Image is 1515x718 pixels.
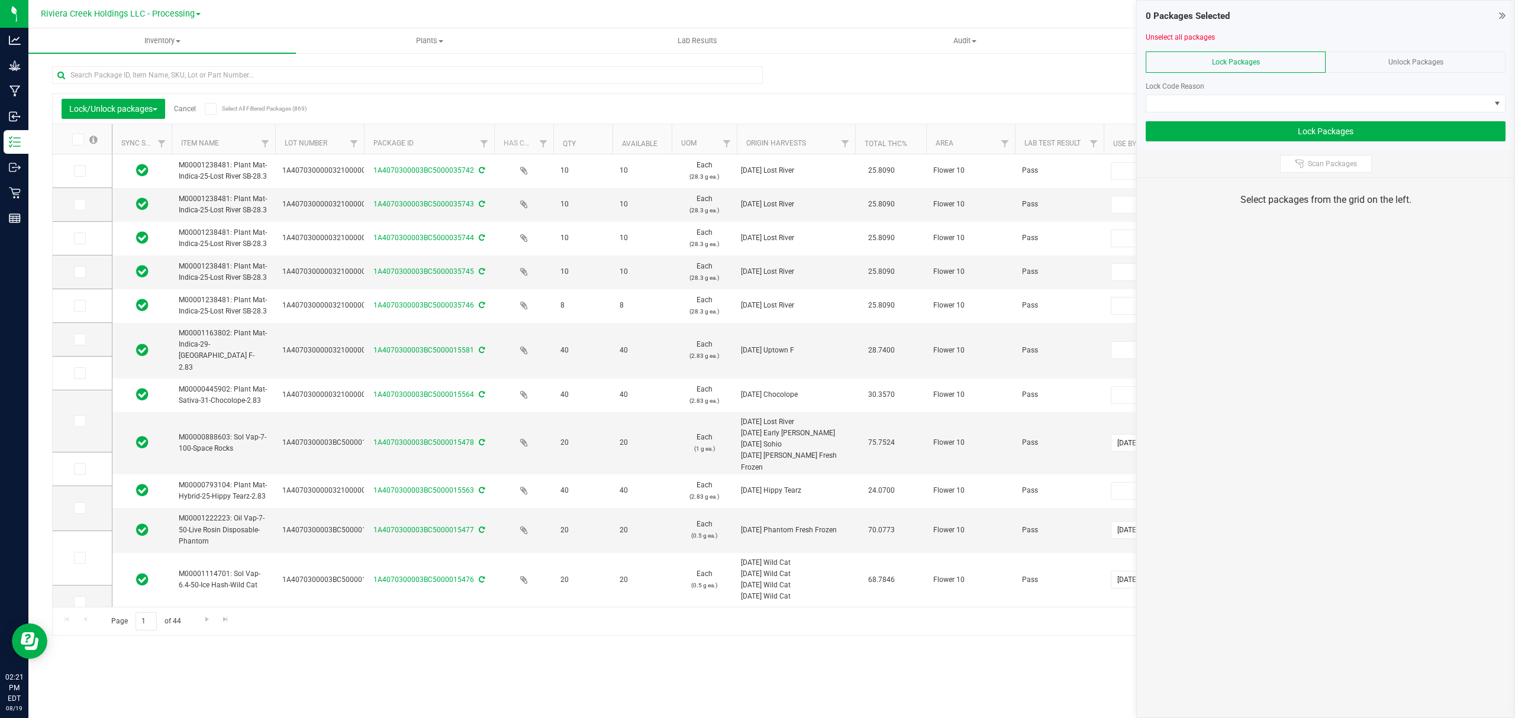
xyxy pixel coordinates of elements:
[741,591,852,602] div: [DATE] Wild Cat
[679,238,730,250] p: (28.3 g ea.)
[373,234,474,242] a: 1A4070300003BC5000035744
[198,612,215,628] a: Go to the next page
[862,571,901,588] span: 68.7846
[477,575,485,584] span: Sync from Compliance System
[620,525,665,536] span: 20
[679,568,730,591] span: Each
[933,345,1008,356] span: Flower 10
[1022,525,1097,536] span: Pass
[1022,165,1097,176] span: Pass
[282,574,383,586] span: 1A4070300003BC5000015073
[560,437,605,448] span: 20
[344,134,364,154] a: Filter
[933,574,1008,586] span: Flower 10
[136,263,149,280] span: In Sync
[679,384,730,406] span: Each
[477,166,485,174] span: Sync from Compliance System
[865,140,907,148] a: Total THC%
[373,166,474,174] a: 1A4070300003BC5000035742
[933,389,1008,400] span: Flower 10
[741,389,852,400] div: [DATE] Chocolope
[282,300,382,311] span: 1A4070300000321000000843
[136,196,149,212] span: In Sync
[563,140,576,148] a: Qty
[9,85,21,97] inline-svg: Manufacturing
[222,105,281,112] span: Select All Filtered Packages (869)
[1146,33,1215,41] a: Unselect all packages
[717,134,737,154] a: Filter
[41,9,195,19] span: Riviera Creek Holdings LLC - Processing
[741,199,852,210] div: [DATE] Lost River
[136,297,149,313] span: In Sync
[741,345,852,356] div: [DATE] Uptown F
[933,525,1008,536] span: Flower 10
[373,200,474,208] a: 1A4070300003BC5000035743
[475,134,494,154] a: Filter
[285,139,327,147] a: Lot Number
[995,134,1015,154] a: Filter
[1152,193,1500,207] div: Select packages from the grid on the left.
[620,345,665,356] span: 40
[746,139,806,147] a: Origin Harvests
[136,612,157,630] input: 1
[936,139,953,147] a: Area
[136,162,149,179] span: In Sync
[181,139,219,147] a: Item Name
[831,28,1098,53] a: Audit
[282,345,382,356] span: 1A4070300000321000000734
[679,443,730,454] p: (1 g ea.)
[9,212,21,224] inline-svg: Reports
[933,300,1008,311] span: Flower 10
[179,328,268,373] span: M00001163802: Plant Mat-Indica-29-[GEOGRAPHIC_DATA] F-2.83
[1022,389,1097,400] span: Pass
[741,428,852,439] div: [DATE] Early [PERSON_NAME]
[477,486,485,494] span: Sync from Compliance System
[679,530,730,541] p: (0.5 g ea.)
[862,162,901,179] span: 25.8090
[679,193,730,216] span: Each
[560,165,605,176] span: 10
[679,171,730,182] p: (28.3 g ea.)
[741,525,852,536] div: [DATE] Phantom Fresh Frozen
[179,193,268,216] span: M00001238481: Plant Mat-Indica-25-Lost River SB-28.3
[152,134,172,154] a: Filter
[62,99,165,119] button: Lock/Unlock packages
[933,165,1008,176] span: Flower 10
[862,482,901,499] span: 24.0700
[136,386,149,403] span: In Sync
[89,135,98,144] span: Select all records on this page
[373,139,414,147] a: Package ID
[679,491,730,502] p: (2.83 g ea.)
[296,28,563,53] a: Plants
[179,160,268,182] span: M00001238481: Plant Mat-Indica-25-Lost River SB-28.3
[1099,28,1366,53] a: Inventory Counts
[862,522,901,539] span: 70.0773
[933,232,1008,244] span: Flower 10
[1280,155,1372,173] button: Scan Packages
[1022,232,1097,244] span: Pass
[179,227,268,250] span: M00001238481: Plant Mat-Indica-25-Lost River SB-28.3
[681,139,697,147] a: UOM
[256,134,275,154] a: Filter
[282,525,383,536] span: 1A4070300003BC5000015822
[933,199,1008,210] span: Flower 10
[1212,58,1260,66] span: Lock Packages
[179,432,268,454] span: M00000888603: Sol Vap-7-100-Space Rocks
[560,345,605,356] span: 40
[28,28,296,53] a: Inventory
[477,346,485,354] span: Sync from Compliance System
[282,199,382,210] span: 1A4070300000321000000843
[741,485,852,496] div: [DATE] Hippy Tearz
[679,519,730,541] span: Each
[136,571,149,588] span: In Sync
[679,295,730,317] span: Each
[179,480,268,502] span: M00000793104: Plant Mat-Hybrid-25-Hippy Tearz-2.83
[620,165,665,176] span: 10
[282,232,382,244] span: 1A4070300000321000000843
[620,300,665,311] span: 8
[373,438,474,447] a: 1A4070300003BC5000015478
[1024,139,1081,147] a: Lab Test Result
[477,200,485,208] span: Sync from Compliance System
[136,482,149,499] span: In Sync
[373,575,474,584] a: 1A4070300003BC5000015476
